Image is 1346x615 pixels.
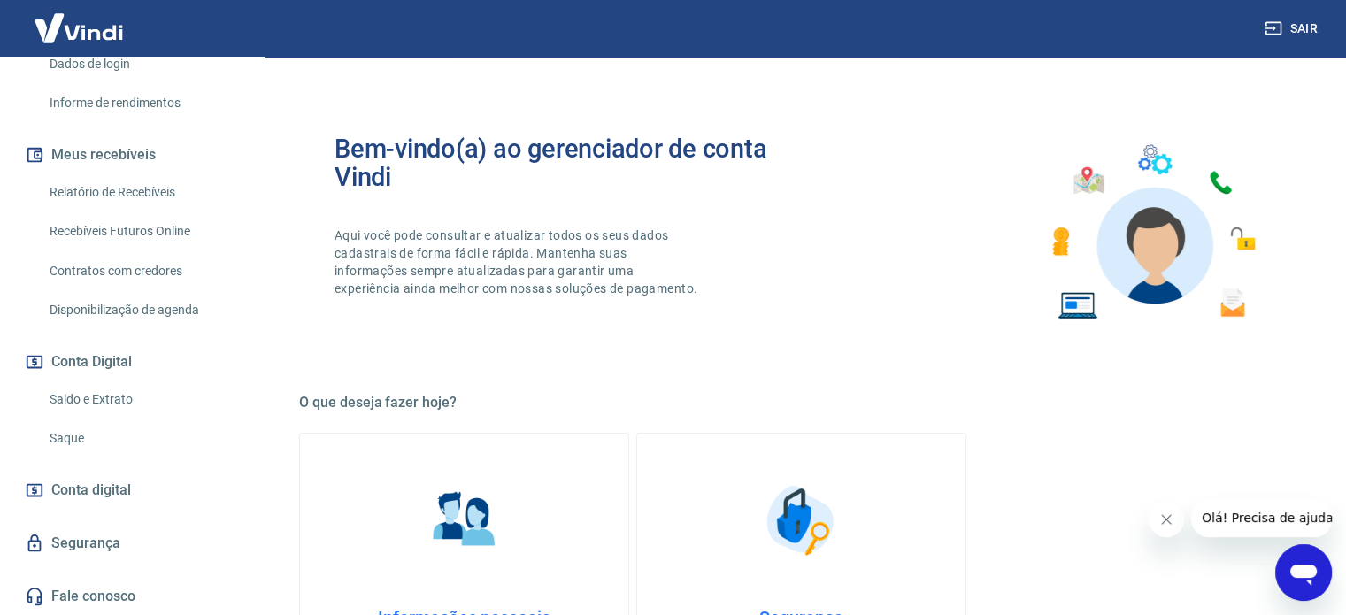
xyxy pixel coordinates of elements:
[420,476,509,565] img: Informações pessoais
[1261,12,1325,45] button: Sair
[21,135,243,174] button: Meus recebíveis
[21,342,243,381] button: Conta Digital
[42,253,243,289] a: Contratos com credores
[335,135,802,191] h2: Bem-vindo(a) ao gerenciador de conta Vindi
[1036,135,1268,330] img: Imagem de um avatar masculino com diversos icones exemplificando as funcionalidades do gerenciado...
[21,471,243,510] a: Conta digital
[11,12,149,27] span: Olá! Precisa de ajuda?
[1275,544,1332,601] iframe: Botão para abrir a janela de mensagens
[335,227,701,297] p: Aqui você pode consultar e atualizar todos os seus dados cadastrais de forma fácil e rápida. Mant...
[42,420,243,457] a: Saque
[1191,498,1332,537] iframe: Mensagem da empresa
[21,524,243,563] a: Segurança
[21,1,136,55] img: Vindi
[42,174,243,211] a: Relatório de Recebíveis
[299,394,1304,411] h5: O que deseja fazer hoje?
[42,46,243,82] a: Dados de login
[42,85,243,121] a: Informe de rendimentos
[42,292,243,328] a: Disponibilização de agenda
[758,476,846,565] img: Segurança
[51,478,131,503] span: Conta digital
[1149,502,1184,537] iframe: Fechar mensagem
[42,381,243,418] a: Saldo e Extrato
[42,213,243,250] a: Recebíveis Futuros Online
